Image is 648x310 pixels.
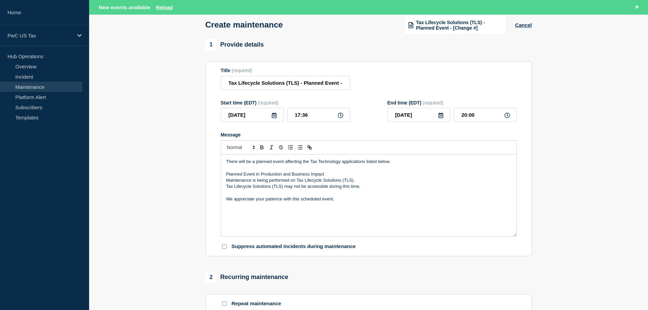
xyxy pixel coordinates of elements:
[226,171,511,177] p: Planned Event in Production and Business Impact
[276,143,286,151] button: Toggle strikethrough text
[286,143,295,151] button: Toggle ordered list
[226,177,511,183] p: Maintenance is being performed on Tax Lifecycle Solutions (TLS).
[287,108,350,122] input: HH:MM
[267,143,276,151] button: Toggle italic text
[221,76,350,90] input: Title
[295,143,305,151] button: Toggle bulleted list
[232,68,252,73] span: (required)
[232,243,356,250] p: Suppress automated incidents during maintenance
[454,108,517,122] input: HH:MM
[221,108,284,122] input: YYYY-MM-DD
[221,154,516,236] div: Message
[221,100,350,105] div: Start time (EDT)
[221,68,350,73] div: Title
[387,100,517,105] div: End time (EDT)
[205,39,264,50] div: Provide details
[305,143,314,151] button: Toggle link
[222,244,227,249] input: Suppress automated incidents during maintenance
[409,22,413,28] img: template icon
[423,100,444,105] span: (required)
[222,301,227,306] input: Repeat maintenance
[156,4,173,10] button: Reload
[258,100,279,105] span: (required)
[221,132,517,137] div: Message
[224,143,257,151] span: Font size
[205,39,217,50] span: 1
[226,196,511,202] p: We appreciate your patience with this scheduled event.
[99,4,150,10] span: New events available
[387,108,450,122] input: YYYY-MM-DD
[205,20,283,30] h1: Create maintenance
[7,33,73,38] p: PwC US Tax
[205,272,217,283] span: 2
[205,272,288,283] div: Recurring maintenance
[226,183,511,190] p: Tax Lifecycle Solutions (TLS) may not be accessible during this time.
[515,22,532,28] button: Cancel
[226,159,511,165] p: There will be a planned event affecting the Tax Technology applications listed below.
[416,20,502,31] span: Tax Lifecycle Solutions (TLS) - Planned Event - [Change #]
[232,300,281,307] p: Repeat maintenance
[257,143,267,151] button: Toggle bold text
